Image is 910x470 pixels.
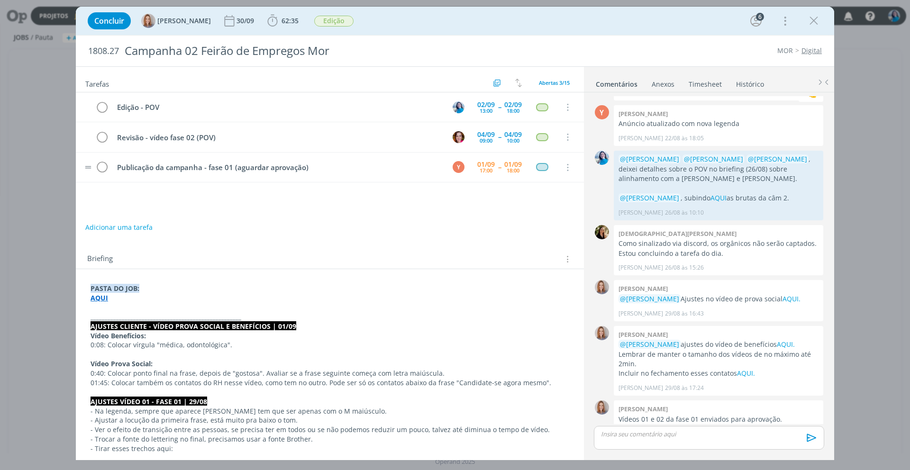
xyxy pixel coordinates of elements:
div: 04/09 [504,131,522,138]
div: 04/09 [477,131,495,138]
button: E [451,100,465,114]
b: [PERSON_NAME] [619,109,668,118]
div: Y [595,105,609,119]
span: @[PERSON_NAME] [620,340,679,349]
p: [PERSON_NAME] [619,134,663,143]
p: - Tirar esses trechos aqui: [91,444,569,453]
div: 18:00 [507,108,519,113]
span: @[PERSON_NAME] [620,193,679,202]
p: Incluir no fechamento esses contatos [619,369,819,378]
span: 26/08 às 10:10 [665,208,704,217]
div: 30/09 [237,18,256,24]
a: AQUI [91,293,108,302]
a: Comentários [595,75,638,89]
b: [PERSON_NAME] [619,330,668,339]
strong: Vídeo Benefícios: [91,331,146,340]
a: Digital [801,46,822,55]
p: 0:08: Colocar vírgula "médica, odontológica". [91,340,569,350]
p: Lembrar de manter o tamanho dos vídeos de no máximo até 2min. [619,350,819,369]
b: [DEMOGRAPHIC_DATA][PERSON_NAME] [619,229,737,238]
span: -- [498,104,501,110]
span: 26/08 às 15:26 [665,263,704,272]
span: @[PERSON_NAME] [748,154,807,163]
p: - Na legenda, sempre que aparece [PERSON_NAME] tem que ser apenas com o M maiúsculo. [91,407,569,416]
img: C [595,225,609,239]
button: Y [451,160,465,174]
button: Edição [314,15,354,27]
p: Ajustes no vídeo de prova social [619,294,819,304]
div: Edição - POV [113,101,444,113]
button: 62:35 [265,13,301,28]
span: 1808.27 [88,46,119,56]
div: 6 [756,13,764,21]
p: ajustes do vídeo de benefícios [619,340,819,349]
span: Concluir [94,17,124,25]
div: Revisão - vídeo fase 02 (POV) [113,132,444,144]
img: arrow-down-up.svg [515,79,522,87]
a: AQUI. [737,369,755,378]
p: Anúncio atualizado com nova legenda [619,119,819,128]
div: Y [453,161,464,173]
p: , subindo as brutas da câm 2. [619,193,819,203]
a: MOR [777,46,793,55]
div: dialog [76,7,834,460]
p: [PERSON_NAME] [619,309,663,318]
span: -- [498,164,501,171]
span: @[PERSON_NAME] [620,294,679,303]
img: drag-icon.svg [85,166,91,169]
a: Timesheet [688,75,722,89]
img: A [595,326,609,340]
img: E [453,101,464,113]
span: @[PERSON_NAME] [684,154,743,163]
p: - Ver o efeito de transição entre as pessoas, se precisa ter em todos ou se não podemos reduzir u... [91,425,569,434]
div: 10:00 [507,138,519,143]
div: 01/09 [477,161,495,168]
strong: PASTA DO JOB: [91,284,139,293]
p: - Ajustar a locução da primeira frase, está muito pra baixo o tom. [91,416,569,425]
strong: _____________________________________________________ [91,312,241,321]
img: A [595,280,609,294]
img: A [595,400,609,415]
span: -- [498,134,501,140]
div: 18:00 [507,168,519,173]
div: 13:00 [480,108,492,113]
strong: Vídeo Prova Social: [91,359,153,368]
p: [PERSON_NAME] [619,208,663,217]
strong: AJUSTES CLIENTE - VÍDEO PROVA SOCIAL E BENEFÍCIOS | 01/09 [91,322,296,331]
p: - Trocar a fonte do lettering no final, precisamos usar a fonte Brother. [91,434,569,444]
span: Briefing [87,253,113,265]
button: B [451,130,465,144]
strong: AJUSTES VÍDEO 01 - FASE 01 | 29/08 [91,397,207,406]
span: Edição [314,16,354,27]
img: A [141,14,155,28]
b: [PERSON_NAME] [619,405,668,413]
div: 09:00 [480,138,492,143]
div: Campanha 02 Feirão de Empregos Mor [121,39,512,63]
img: E [595,151,609,165]
span: 29/08 às 16:43 [665,309,704,318]
button: A[PERSON_NAME] [141,14,211,28]
div: Anexos [652,80,674,89]
p: 0:40: Colocar ponto final na frase, depois de "gostosa". Avaliar se a frase seguinte começa com l... [91,369,569,378]
a: Histórico [736,75,764,89]
span: 62:35 [282,16,299,25]
a: AQUI [710,193,727,202]
a: AQUI. [777,340,795,349]
p: [PERSON_NAME] [619,263,663,272]
span: 22/08 às 18:05 [665,134,704,143]
span: @[PERSON_NAME] [620,154,679,163]
p: , deixei detalhes sobre o POV no briefing (26/08) sobre alinhamento com a [PERSON_NAME] e [PERSON... [619,154,819,183]
span: 29/08 às 17:24 [665,384,704,392]
span: [PERSON_NAME] [157,18,211,24]
img: B [453,131,464,143]
a: AQUI. [783,294,801,303]
button: Adicionar uma tarefa [85,219,153,236]
div: Publicação da campanha - fase 01 (aguardar aprovação) [113,162,444,173]
button: 6 [748,13,764,28]
button: Concluir [88,12,131,29]
p: 01:45: Colocar também os contatos do RH nesse vídeo, como tem no outro. Pode ser só os contatos a... [91,378,569,388]
div: 02/09 [477,101,495,108]
span: Tarefas [85,77,109,89]
p: Vídeos 01 e 02 da fase 01 enviados para aprovação. [619,415,819,424]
